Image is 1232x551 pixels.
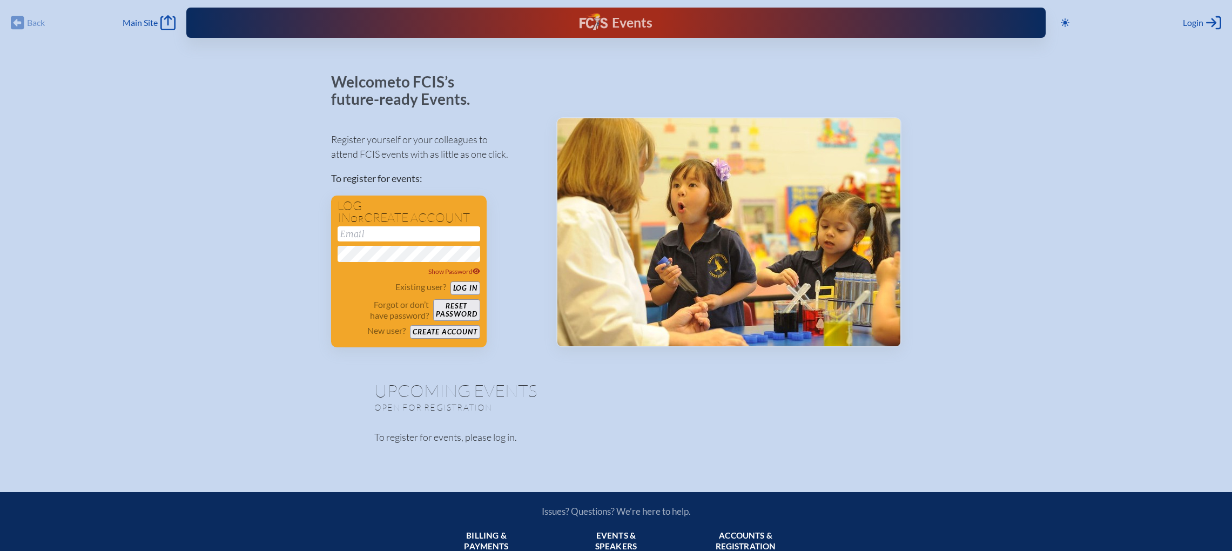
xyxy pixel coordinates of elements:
span: or [351,213,364,224]
span: Main Site [123,17,158,28]
button: Create account [410,325,480,339]
button: Resetpassword [433,299,480,321]
p: Register yourself or your colleagues to attend FCIS events with as little as one click. [331,132,539,162]
a: Main Site [123,15,176,30]
span: Login [1183,17,1203,28]
h1: Log in create account [338,200,480,224]
p: To register for events, please log in. [374,430,858,445]
button: Log in [450,281,480,295]
input: Email [338,226,480,241]
p: To register for events: [331,171,539,186]
img: Events [557,118,900,346]
p: Forgot or don’t have password? [338,299,429,321]
span: Show Password [428,267,480,275]
h1: Upcoming Events [374,382,858,399]
p: Open for registration [374,402,659,413]
p: Issues? Questions? We’re here to help. [426,506,806,517]
p: New user? [367,325,406,336]
p: Existing user? [395,281,446,292]
p: Welcome to FCIS’s future-ready Events. [331,73,482,107]
div: FCIS Events — Future ready [419,13,813,32]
